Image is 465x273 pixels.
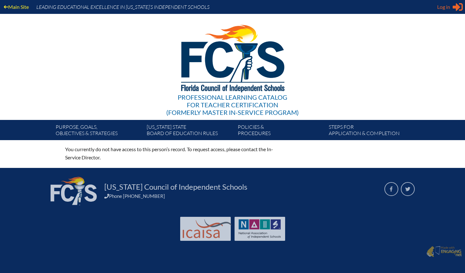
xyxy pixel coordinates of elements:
[239,219,281,238] img: NAIS Logo
[1,3,31,11] a: Main Site
[441,246,462,258] p: Made with
[53,122,144,140] a: Purpose, goals,objectives & strategies
[65,145,288,162] p: You currently do not have access to this person’s record. To request access, please contact the I...
[104,193,377,199] div: Phone [PHONE_NUMBER]
[102,182,250,192] a: [US_STATE] Council of Independent Schools
[424,245,464,259] a: Made with
[166,93,299,116] div: Professional Learning Catalog (formerly Master In-service Program)
[167,14,298,100] img: FCISlogo221.eps
[435,246,442,255] img: Engaging - Bring it online
[144,122,235,140] a: [US_STATE] StateBoard of Education rules
[437,3,450,11] span: Log in
[51,177,97,205] img: FCIS_logo_white
[187,101,278,109] span: for Teacher Certification
[426,246,434,257] img: Engaging - Bring it online
[235,122,326,140] a: Policies &Procedures
[164,13,301,117] a: Professional Learning Catalog for Teacher Certification(formerly Master In-service Program)
[441,249,462,257] img: Engaging - Bring it online
[183,219,231,238] img: Int'l Council Advancing Independent School Accreditation logo
[326,122,417,140] a: Steps forapplication & completion
[453,2,463,12] svg: Sign in or register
